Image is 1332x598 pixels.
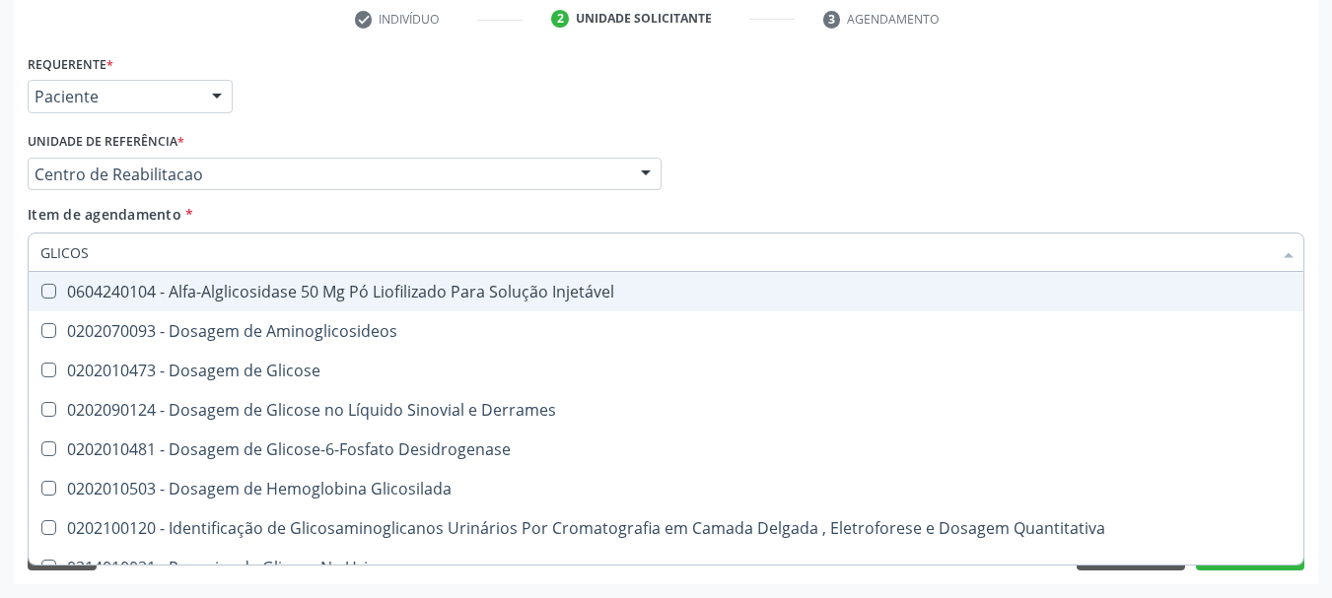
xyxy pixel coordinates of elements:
div: 0202010503 - Dosagem de Hemoglobina Glicosilada [40,481,1292,497]
input: Buscar por procedimentos [40,233,1272,272]
label: Unidade de referência [28,127,184,158]
span: Paciente [35,87,192,106]
span: Item de agendamento [28,205,181,224]
div: 0202010481 - Dosagem de Glicose-6-Fosfato Desidrogenase [40,441,1292,457]
div: 0202090124 - Dosagem de Glicose no Líquido Sinovial e Derrames [40,402,1292,418]
div: 0202070093 - Dosagem de Aminoglicosideos [40,323,1292,339]
label: Requerente [28,49,113,80]
div: 2 [551,10,569,28]
div: 0604240104 - Alfa-Alglicosidase 50 Mg Pó Liofilizado Para Solução Injetável [40,284,1292,299]
div: Unidade solicitante [576,10,712,28]
div: 0202100120 - Identificação de Glicosaminoglicanos Urinários Por Cromatografia em Camada Delgada ,... [40,520,1292,536]
div: 0202010473 - Dosagem de Glicose [40,363,1292,378]
div: 0214010031 - Pesquisa de Glicose Na Urina [40,560,1292,575]
span: Centro de Reabilitacao [35,165,621,184]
